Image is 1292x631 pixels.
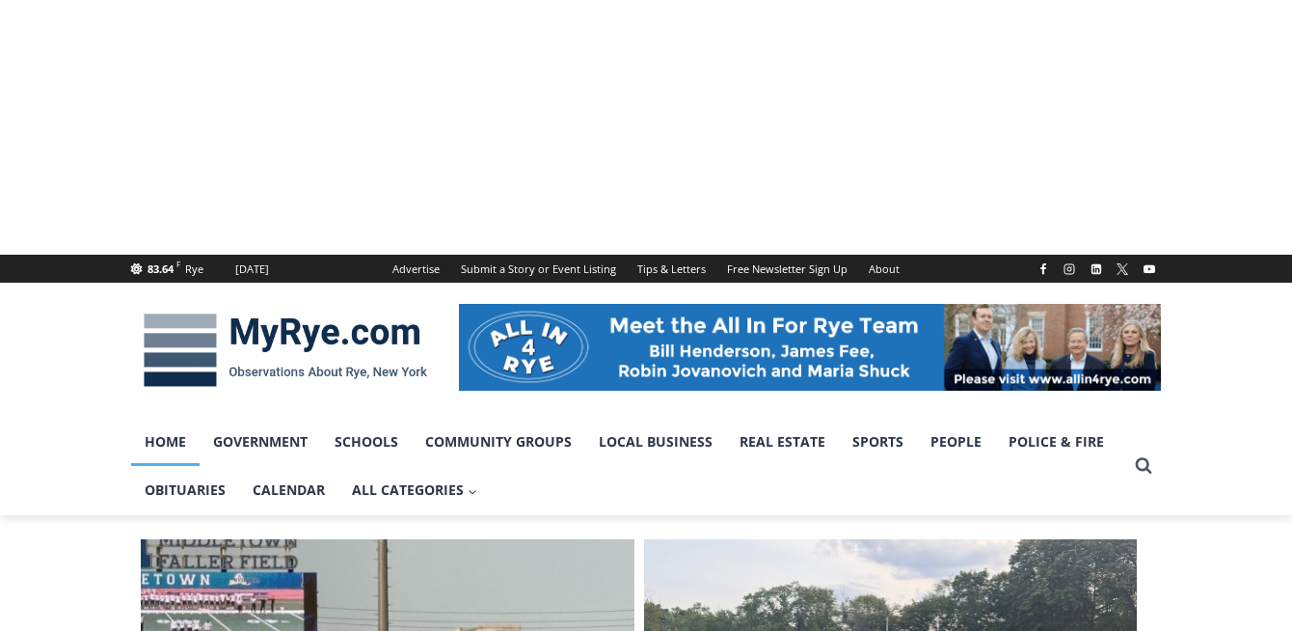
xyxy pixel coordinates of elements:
span: F [176,259,180,269]
img: All in for Rye [459,304,1161,391]
a: Instagram [1058,258,1081,281]
img: MyRye.com [131,300,440,400]
a: X [1111,258,1134,281]
a: Home [131,418,200,466]
span: 83.64 [148,261,174,276]
a: People [917,418,995,466]
a: All Categories [338,466,491,514]
a: Advertise [382,255,450,283]
a: Real Estate [726,418,839,466]
a: YouTube [1138,258,1161,281]
a: Submit a Story or Event Listing [450,255,627,283]
a: Free Newsletter Sign Up [716,255,858,283]
button: View Search Form [1126,449,1161,483]
a: Facebook [1032,258,1055,281]
span: All Categories [352,480,477,501]
div: [DATE] [235,261,269,278]
a: Government [200,418,321,466]
nav: Primary Navigation [131,418,1126,515]
a: Local Business [585,418,726,466]
a: Schools [321,418,412,466]
nav: Secondary Navigation [382,255,910,283]
a: Sports [839,418,917,466]
a: About [858,255,910,283]
a: Calendar [239,466,338,514]
a: Linkedin [1085,258,1108,281]
a: Police & Fire [995,418,1117,466]
a: Community Groups [412,418,585,466]
div: Rye [185,261,203,278]
a: Obituaries [131,466,239,514]
a: Tips & Letters [627,255,716,283]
